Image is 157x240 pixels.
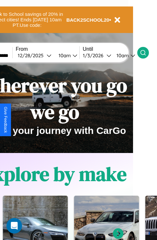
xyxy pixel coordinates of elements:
[83,46,137,52] label: Until
[113,52,130,59] div: 10am
[3,107,8,133] div: Give Feedback
[6,218,22,234] div: Open Intercom Messenger
[66,17,109,23] b: BACK2SCHOOL20
[53,52,79,59] button: 10am
[83,52,107,59] div: 1 / 3 / 2026
[18,52,47,59] div: 12 / 28 / 2025
[111,52,137,59] button: 10am
[55,52,73,59] div: 10am
[16,52,53,59] button: 12/28/2025
[16,46,79,52] label: From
